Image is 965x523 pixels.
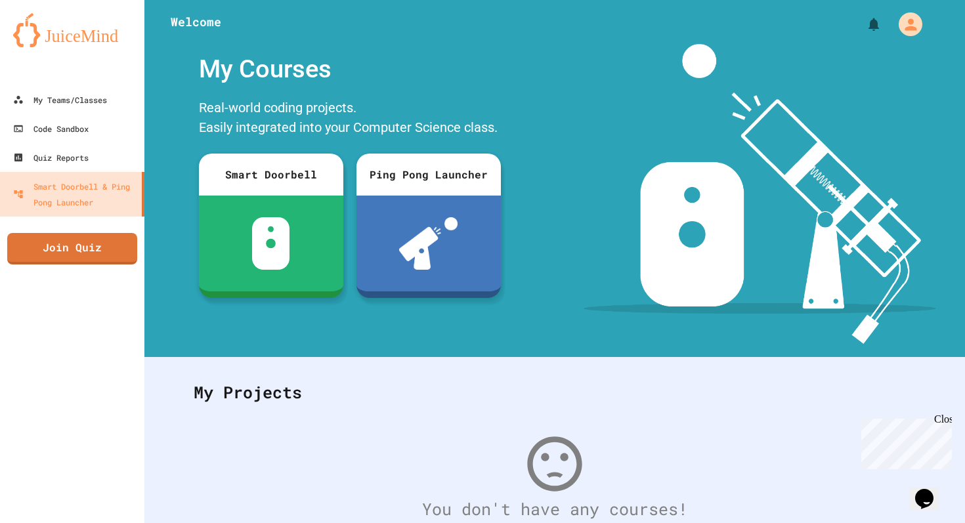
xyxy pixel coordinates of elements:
[356,154,501,196] div: Ping Pong Launcher
[192,94,507,144] div: Real-world coding projects. Easily integrated into your Computer Science class.
[856,413,952,469] iframe: chat widget
[5,5,91,83] div: Chat with us now!Close
[910,471,952,510] iframe: chat widget
[252,217,289,270] img: sdb-white.svg
[584,44,935,344] img: banner-image-my-projects.png
[13,178,137,210] div: Smart Doorbell & Ping Pong Launcher
[885,9,926,39] div: My Account
[13,13,131,47] img: logo-orange.svg
[842,13,885,35] div: My Notifications
[7,233,137,264] a: Join Quiz
[399,217,458,270] img: ppl-with-ball.png
[13,121,89,136] div: Code Sandbox
[181,497,929,522] div: You don't have any courses!
[13,150,89,165] div: Quiz Reports
[13,92,107,108] div: My Teams/Classes
[181,367,929,418] div: My Projects
[199,154,343,196] div: Smart Doorbell
[192,44,507,94] div: My Courses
